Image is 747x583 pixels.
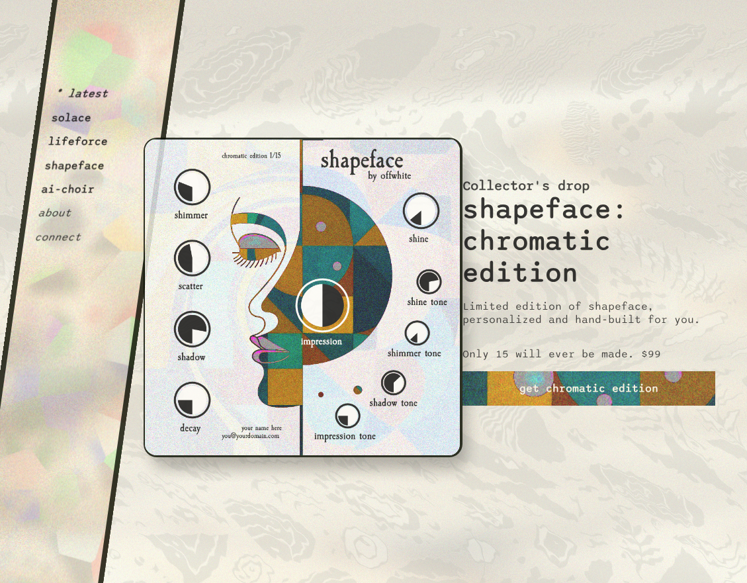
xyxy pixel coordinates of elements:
h3: Collector's drop [462,178,590,194]
button: lifeforce [47,135,109,148]
button: connect [34,230,82,244]
a: get chromatic edition [462,371,715,406]
img: shapeface collectors [144,138,463,458]
button: about [37,206,72,220]
h2: shapeface: chromatic edition [462,194,715,289]
button: solace [51,111,93,124]
button: ai-choir [40,183,95,196]
button: shapeface [44,159,105,172]
button: * latest [54,87,109,101]
p: Only 15 will ever be made. $99 [462,347,661,361]
p: Limited edition of shapeface, personalized and hand-built for you. [462,300,715,326]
